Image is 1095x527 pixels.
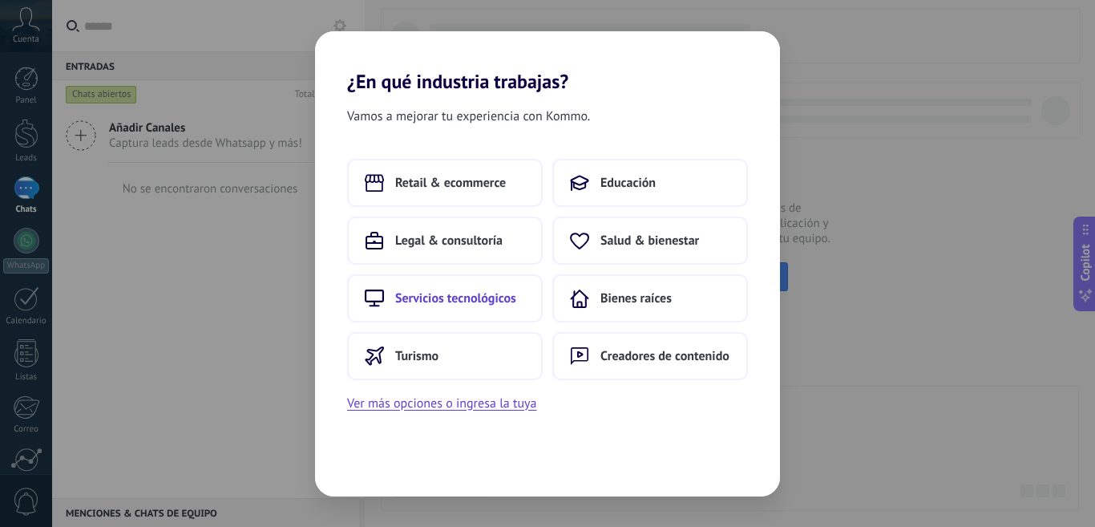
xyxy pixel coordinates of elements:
[347,217,543,265] button: Legal & consultoría
[552,332,748,380] button: Creadores de contenido
[600,233,699,249] span: Salud & bienestar
[600,175,656,191] span: Educación
[347,393,536,414] button: Ver más opciones o ingresa la tuya
[395,348,438,364] span: Turismo
[395,290,516,306] span: Servicios tecnológicos
[552,159,748,207] button: Educación
[347,159,543,207] button: Retail & ecommerce
[347,332,543,380] button: Turismo
[395,175,506,191] span: Retail & ecommerce
[315,31,780,93] h2: ¿En qué industria trabajas?
[600,348,729,364] span: Creadores de contenido
[395,233,503,249] span: Legal & consultoría
[552,217,748,265] button: Salud & bienestar
[347,274,543,322] button: Servicios tecnológicos
[552,274,748,322] button: Bienes raíces
[347,106,590,127] span: Vamos a mejorar tu experiencia con Kommo.
[600,290,672,306] span: Bienes raíces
